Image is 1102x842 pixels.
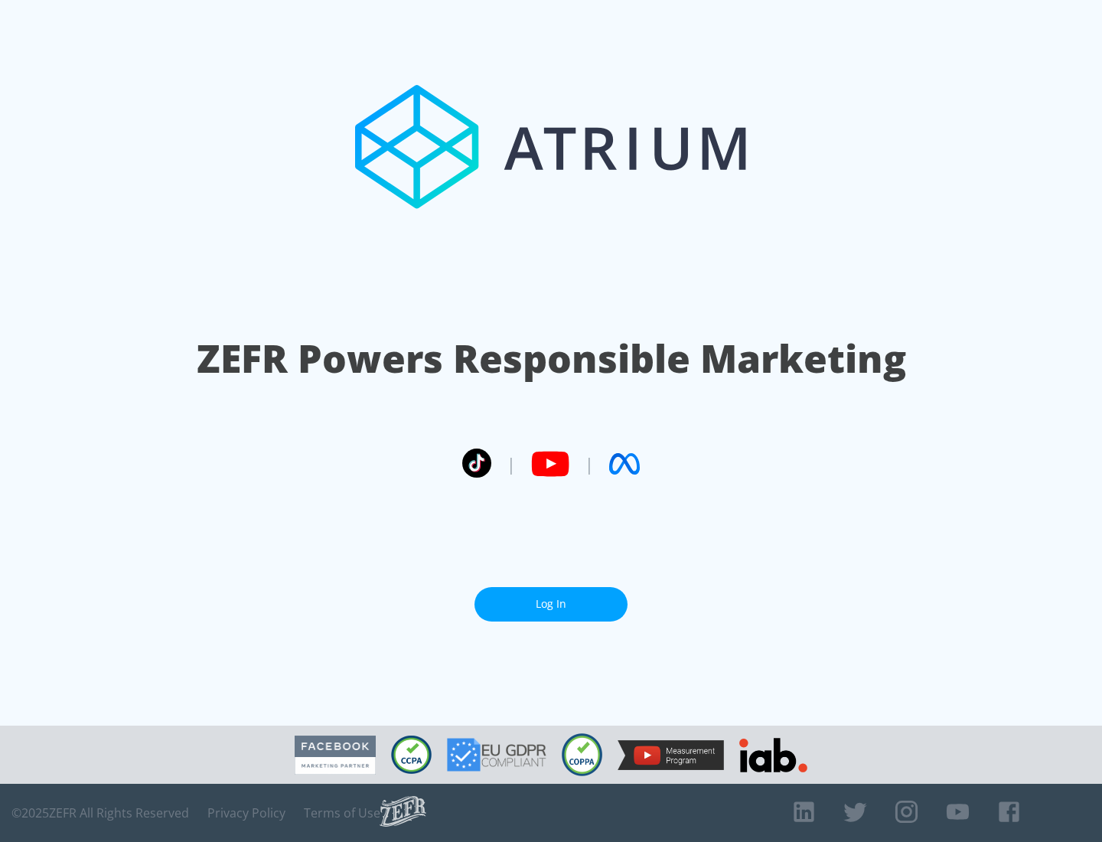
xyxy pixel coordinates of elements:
span: | [507,452,516,475]
span: | [585,452,594,475]
img: GDPR Compliant [447,738,546,772]
img: IAB [739,738,807,772]
span: © 2025 ZEFR All Rights Reserved [11,805,189,821]
img: COPPA Compliant [562,733,602,776]
img: Facebook Marketing Partner [295,736,376,775]
img: YouTube Measurement Program [618,740,724,770]
img: CCPA Compliant [391,736,432,774]
a: Terms of Use [304,805,380,821]
h1: ZEFR Powers Responsible Marketing [197,332,906,385]
a: Privacy Policy [207,805,285,821]
a: Log In [474,587,628,622]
